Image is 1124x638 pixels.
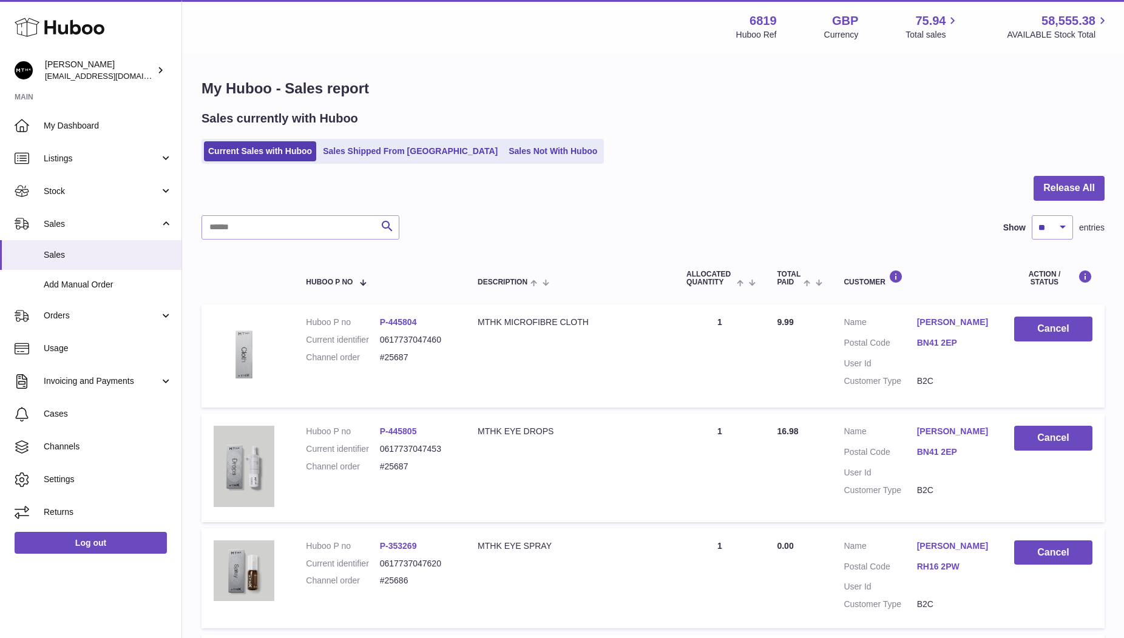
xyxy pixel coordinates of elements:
[832,13,858,29] strong: GBP
[917,599,990,610] dd: B2C
[45,59,154,82] div: [PERSON_NAME]
[1007,13,1109,41] a: 58,555.38 AVAILABLE Stock Total
[906,29,960,41] span: Total sales
[504,141,601,161] a: Sales Not With Huboo
[44,249,172,261] span: Sales
[1014,270,1092,286] div: Action / Status
[15,532,167,554] a: Log out
[1003,222,1026,233] label: Show
[844,426,916,440] dt: Name
[824,29,859,41] div: Currency
[44,441,172,452] span: Channels
[844,540,916,555] dt: Name
[44,310,160,321] span: Orders
[844,581,916,593] dt: User Id
[306,426,379,437] dt: Huboo P no
[44,186,160,197] span: Stock
[44,375,160,387] span: Invoicing and Payments
[750,13,777,29] strong: 6819
[777,426,798,436] span: 16.98
[844,337,916,352] dt: Postal Code
[844,467,916,478] dt: User Id
[674,414,765,522] td: 1
[1014,317,1092,341] button: Cancel
[736,29,777,41] div: Huboo Ref
[306,317,379,328] dt: Huboo P no
[917,446,990,458] a: BN41 2EP
[917,426,990,437] a: [PERSON_NAME]
[844,358,916,369] dt: User Id
[44,218,160,230] span: Sales
[1014,540,1092,565] button: Cancel
[844,317,916,331] dt: Name
[319,141,502,161] a: Sales Shipped From [GEOGRAPHIC_DATA]
[917,561,990,573] a: RH16 2PW
[44,474,172,485] span: Settings
[380,426,417,436] a: P-445805
[306,352,379,363] dt: Channel order
[777,541,793,551] span: 0.00
[844,375,916,387] dt: Customer Type
[306,443,379,455] dt: Current identifier
[45,71,178,81] span: [EMAIL_ADDRESS][DOMAIN_NAME]
[380,443,453,455] dd: 0617737047453
[844,599,916,610] dt: Customer Type
[1014,426,1092,451] button: Cancel
[478,278,527,286] span: Description
[380,461,453,472] dd: #25687
[917,375,990,387] dd: B2C
[380,541,417,551] a: P-353269
[44,506,172,518] span: Returns
[15,61,33,79] img: amar@mthk.com
[674,528,765,629] td: 1
[214,426,274,507] img: 68191752067379.png
[306,558,379,569] dt: Current identifier
[380,317,417,327] a: P-445804
[844,270,989,286] div: Customer
[306,278,353,286] span: Huboo P no
[917,317,990,328] a: [PERSON_NAME]
[306,461,379,472] dt: Channel order
[777,317,793,327] span: 9.99
[44,343,172,354] span: Usage
[44,120,172,132] span: My Dashboard
[844,561,916,576] dt: Postal Code
[44,153,160,164] span: Listings
[478,540,662,552] div: MTHK EYE SPRAY
[686,270,734,286] span: ALLOCATED Quantity
[380,558,453,569] dd: 0617737047620
[44,279,172,290] span: Add Manual Order
[306,334,379,346] dt: Current identifier
[844,446,916,461] dt: Postal Code
[380,352,453,363] dd: #25687
[915,13,946,29] span: 75.94
[917,337,990,349] a: BN41 2EP
[1041,13,1095,29] span: 58,555.38
[44,408,172,420] span: Cases
[306,540,379,552] dt: Huboo P no
[844,485,916,496] dt: Customer Type
[1034,176,1105,201] button: Release All
[380,575,453,586] dd: #25686
[201,110,358,127] h2: Sales currently with Huboo
[204,141,316,161] a: Current Sales with Huboo
[777,270,801,286] span: Total paid
[214,540,274,601] img: 68191752058920.png
[478,317,662,328] div: MTHK MICROFIBRE CLOTH
[917,485,990,496] dd: B2C
[906,13,960,41] a: 75.94 Total sales
[478,426,662,437] div: MTHK EYE DROPS
[214,317,274,392] img: 68191654060087.jpg
[201,79,1105,98] h1: My Huboo - Sales report
[917,540,990,552] a: [PERSON_NAME]
[380,334,453,346] dd: 0617737047460
[1007,29,1109,41] span: AVAILABLE Stock Total
[1079,222,1105,233] span: entries
[306,575,379,586] dt: Channel order
[674,304,765,408] td: 1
